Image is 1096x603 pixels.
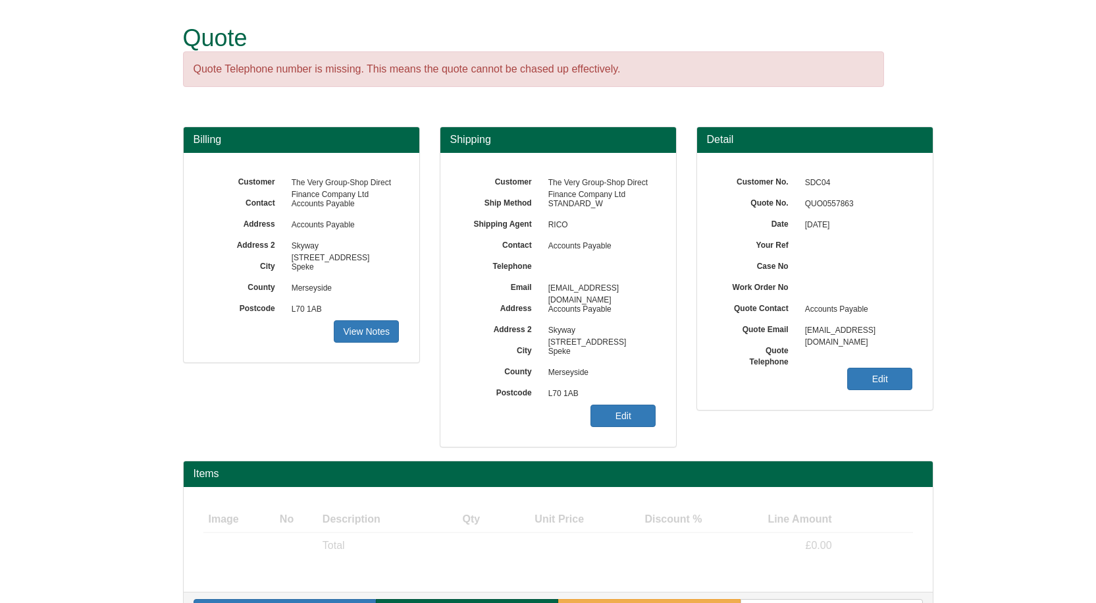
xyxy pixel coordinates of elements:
label: Address [460,299,542,314]
label: Telephone [460,257,542,272]
label: Work Order No [717,278,798,293]
span: [DATE] [798,215,913,236]
a: View Notes [334,320,399,343]
span: Accounts Payable [798,299,913,320]
label: Ship Method [460,194,542,209]
span: Accounts Payable [285,194,400,215]
label: County [203,278,285,293]
label: Address 2 [460,320,542,335]
label: Your Ref [717,236,798,251]
span: Merseyside [285,278,400,299]
span: The Very Group-Shop Direct Finance Company Ltd [542,173,656,194]
label: Address [203,215,285,230]
th: Unit Price [485,507,589,533]
span: [EMAIL_ADDRESS][DOMAIN_NAME] [542,278,656,299]
a: Edit [590,405,656,427]
label: Postcode [460,384,542,399]
span: Accounts Payable [285,215,400,236]
h1: Quote [183,25,884,51]
label: Email [460,278,542,293]
label: City [460,341,542,357]
label: Quote Email [717,320,798,335]
span: Skyway [STREET_ADDRESS] [542,320,656,341]
td: Total [317,532,436,559]
label: Case No [717,257,798,272]
th: Qty [436,507,485,533]
span: L70 1AB [542,384,656,405]
span: STANDARD_W [542,194,656,215]
label: Quote No. [717,194,798,209]
span: L70 1AB [285,299,400,320]
label: Contact [460,236,542,251]
label: Shipping Agent [460,215,542,230]
th: Line Amount [708,507,837,533]
label: Customer [203,173,285,188]
a: Edit [847,368,912,390]
label: Customer No. [717,173,798,188]
span: £0.00 [806,540,832,551]
div: Quote Telephone number is missing. This means the quote cannot be chased up effectively. [183,51,884,88]
h3: Detail [707,134,923,146]
h2: Items [194,468,923,480]
h3: Billing [194,134,409,146]
span: Speke [285,257,400,278]
label: City [203,257,285,272]
span: Accounts Payable [542,299,656,320]
th: Description [317,507,436,533]
label: Contact [203,194,285,209]
label: Date [717,215,798,230]
span: Accounts Payable [542,236,656,257]
th: Image [203,507,274,533]
label: Quote Contact [717,299,798,314]
span: Speke [542,341,656,362]
span: Merseyside [542,362,656,384]
label: Postcode [203,299,285,314]
label: Address 2 [203,236,285,251]
th: Discount % [589,507,708,533]
th: No [274,507,317,533]
span: The Very Group-Shop Direct Finance Company Ltd [285,173,400,194]
label: Customer [460,173,542,188]
span: [EMAIL_ADDRESS][DOMAIN_NAME] [798,320,913,341]
label: County [460,362,542,378]
h3: Shipping [450,134,666,146]
span: SDC04 [798,173,913,194]
span: Skyway [STREET_ADDRESS] [285,236,400,257]
label: Quote Telephone [717,341,798,368]
span: RICO [542,215,656,236]
span: QUO0557863 [798,194,913,215]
